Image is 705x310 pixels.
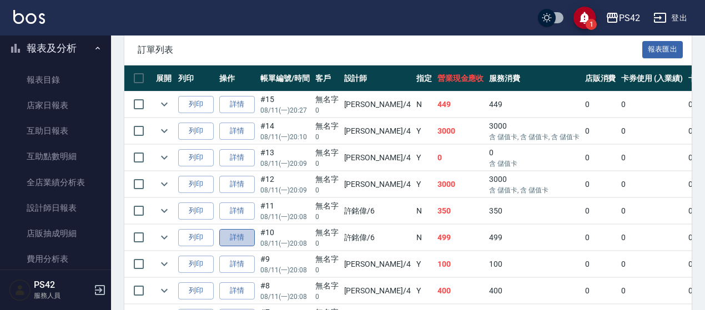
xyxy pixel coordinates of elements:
button: 報表及分析 [4,34,107,63]
td: 350 [486,198,582,224]
p: 0 [315,105,339,115]
div: 無名字 [315,280,339,292]
td: 0 [582,251,619,277]
td: #14 [258,118,313,144]
th: 展開 [153,65,175,92]
td: [PERSON_NAME] /4 [341,251,414,277]
td: [PERSON_NAME] /4 [341,118,414,144]
button: PS42 [601,7,644,29]
td: [PERSON_NAME] /4 [341,92,414,118]
a: 報表目錄 [4,67,107,93]
td: 400 [486,278,582,304]
div: 無名字 [315,147,339,159]
p: 08/11 (一) 20:27 [260,105,310,115]
td: 3000 [435,171,487,197]
th: 客戶 [313,65,341,92]
td: #12 [258,171,313,197]
td: 0 [618,145,686,171]
td: 100 [486,251,582,277]
a: 費用分析表 [4,246,107,272]
td: 0 [582,145,619,171]
button: expand row [156,96,173,113]
td: #11 [258,198,313,224]
td: #8 [258,278,313,304]
button: 列印 [178,282,214,299]
td: Y [414,118,435,144]
a: 互助日報表 [4,118,107,144]
td: [PERSON_NAME] /4 [341,278,414,304]
th: 服務消費 [486,65,582,92]
span: 訂單列表 [138,44,642,55]
p: 含 儲值卡, 含 儲值卡, 含 儲值卡 [489,132,579,142]
button: expand row [156,202,173,219]
td: 0 [618,118,686,144]
td: [PERSON_NAME] /4 [341,145,414,171]
div: PS42 [619,11,640,25]
td: 0 [582,171,619,197]
h5: PS42 [34,279,90,291]
button: expand row [156,123,173,139]
button: save [573,7,596,29]
td: 0 [618,92,686,118]
button: 列印 [178,149,214,166]
p: 0 [315,265,339,275]
td: N [414,198,435,224]
div: 無名字 [315,120,339,132]
td: 100 [435,251,487,277]
p: 08/11 (一) 20:09 [260,159,310,169]
a: 詳情 [219,176,255,193]
button: 列印 [178,96,214,113]
td: 0 [618,171,686,197]
th: 店販消費 [582,65,619,92]
th: 營業現金應收 [435,65,487,92]
p: 08/11 (一) 20:08 [260,212,310,222]
td: #10 [258,225,313,251]
button: 列印 [178,176,214,193]
a: 詳情 [219,123,255,140]
p: 0 [315,159,339,169]
p: 0 [315,132,339,142]
button: 列印 [178,202,214,220]
button: 列印 [178,123,214,140]
td: 499 [486,225,582,251]
a: 詳情 [219,96,255,113]
td: N [414,92,435,118]
td: N [414,225,435,251]
td: 3000 [486,118,582,144]
p: 服務人員 [34,291,90,301]
img: Logo [13,10,45,24]
td: 0 [618,198,686,224]
a: 詳情 [219,202,255,220]
div: 無名字 [315,94,339,105]
td: 449 [486,92,582,118]
a: 互助點數明細 [4,144,107,169]
p: 08/11 (一) 20:08 [260,238,310,248]
td: #9 [258,251,313,277]
td: [PERSON_NAME] /4 [341,171,414,197]
td: 3000 [435,118,487,144]
th: 卡券使用 (入業績) [618,65,686,92]
a: 設計師日報表 [4,195,107,221]
th: 指定 [414,65,435,92]
td: 0 [486,145,582,171]
a: 詳情 [219,282,255,299]
button: expand row [156,149,173,166]
p: 0 [315,212,339,222]
a: 詳情 [219,256,255,273]
td: 許銘偉 /6 [341,225,414,251]
div: 無名字 [315,174,339,185]
td: 3000 [486,171,582,197]
a: 詳情 [219,149,255,166]
th: 操作 [216,65,258,92]
button: 列印 [178,229,214,246]
td: 0 [618,278,686,304]
button: expand row [156,229,173,246]
button: 登出 [649,8,692,28]
span: 1 [586,19,597,30]
td: 0 [582,278,619,304]
td: 0 [618,251,686,277]
td: 0 [435,145,487,171]
img: Person [9,279,31,301]
p: 含 儲值卡 [489,159,579,169]
p: 08/11 (一) 20:08 [260,265,310,275]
